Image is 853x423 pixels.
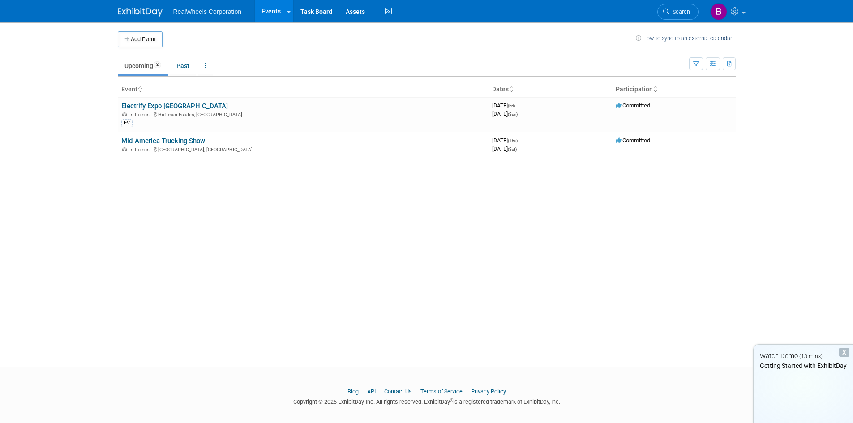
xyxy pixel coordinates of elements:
[492,137,520,144] span: [DATE]
[636,35,736,42] a: How to sync to an external calendar...
[367,388,376,395] a: API
[170,57,196,74] a: Past
[129,112,152,118] span: In-Person
[669,9,690,15] span: Search
[118,8,163,17] img: ExhibitDay
[509,85,513,93] a: Sort by Start Date
[122,147,127,151] img: In-Person Event
[754,361,853,370] div: Getting Started with ExhibitDay
[450,398,453,403] sup: ®
[839,348,849,357] div: Dismiss
[653,85,657,93] a: Sort by Participation Type
[471,388,506,395] a: Privacy Policy
[799,353,823,359] span: (13 mins)
[492,102,518,109] span: [DATE]
[464,388,470,395] span: |
[420,388,463,395] a: Terms of Service
[384,388,412,395] a: Contact Us
[492,145,517,152] span: [DATE]
[122,112,127,116] img: In-Person Event
[413,388,419,395] span: |
[508,147,517,152] span: (Sat)
[121,137,205,145] a: Mid-America Trucking Show
[519,137,520,144] span: -
[347,388,359,395] a: Blog
[657,4,699,20] a: Search
[489,82,612,97] th: Dates
[121,119,133,127] div: EV
[154,61,161,68] span: 2
[118,31,163,47] button: Add Event
[137,85,142,93] a: Sort by Event Name
[118,82,489,97] th: Event
[377,388,383,395] span: |
[508,112,518,117] span: (Sun)
[612,82,736,97] th: Participation
[492,111,518,117] span: [DATE]
[508,103,515,108] span: (Fri)
[173,8,242,15] span: RealWheels Corporation
[121,145,485,153] div: [GEOGRAPHIC_DATA], [GEOGRAPHIC_DATA]
[616,102,650,109] span: Committed
[118,57,168,74] a: Upcoming2
[360,388,366,395] span: |
[121,111,485,118] div: Hoffman Estates, [GEOGRAPHIC_DATA]
[616,137,650,144] span: Committed
[754,351,853,361] div: Watch Demo
[516,102,518,109] span: -
[121,102,228,110] a: Electrify Expo [GEOGRAPHIC_DATA]
[710,3,727,20] img: Bean Grace
[508,138,518,143] span: (Thu)
[129,147,152,153] span: In-Person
